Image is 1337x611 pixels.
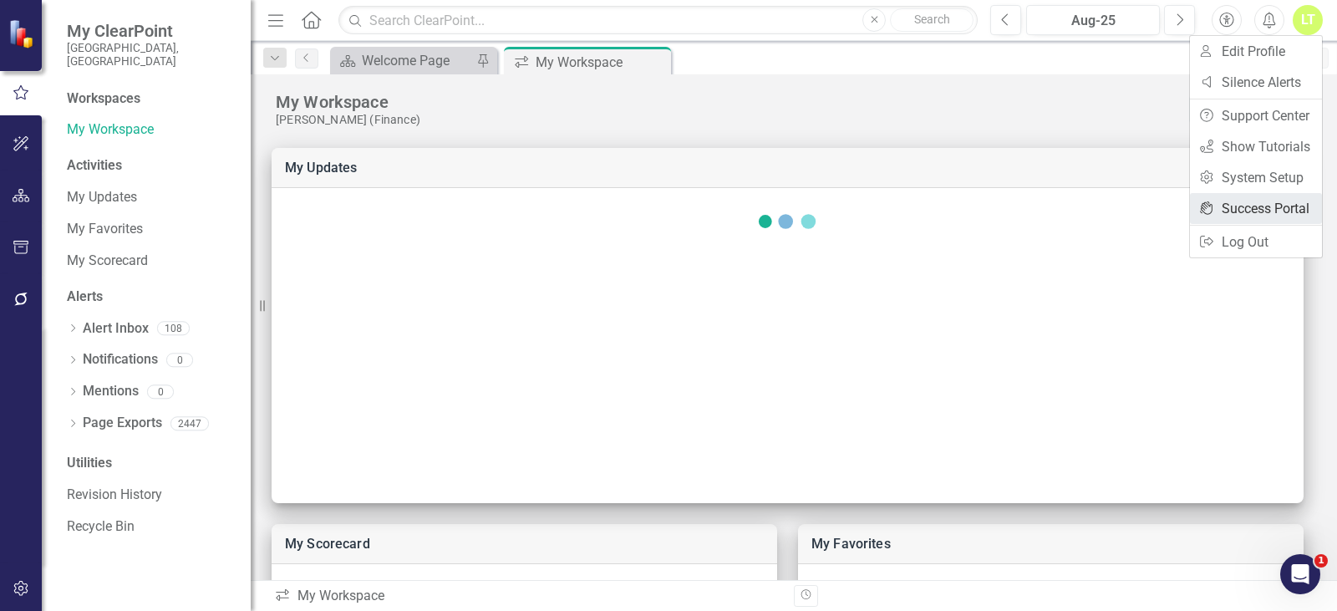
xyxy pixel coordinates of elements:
[811,536,891,552] a: My Favorites
[890,8,974,32] button: Search
[1190,67,1322,98] a: Silence Alerts
[285,160,358,176] a: My Updates
[334,50,472,71] a: Welcome Page
[67,156,234,176] div: Activities
[67,21,234,41] span: My ClearPoint
[147,384,174,399] div: 0
[914,13,950,26] span: Search
[67,252,234,271] a: My Scorecard
[276,113,1189,127] div: [PERSON_NAME] (Finance)
[1026,5,1160,35] button: Aug-25
[536,52,667,73] div: My Workspace
[1314,554,1328,568] span: 1
[166,353,193,367] div: 0
[157,322,190,336] div: 108
[170,416,209,430] div: 2447
[1190,193,1322,224] a: Success Portal
[1190,100,1322,131] a: Support Center
[67,486,234,505] a: Revision History
[83,350,158,369] a: Notifications
[276,91,1189,113] div: My Workspace
[1293,5,1323,35] button: LT
[1190,227,1322,257] a: Log Out
[1190,162,1322,193] a: System Setup
[67,288,234,307] div: Alerts
[1280,554,1320,594] iframe: Intercom live chat
[8,18,38,48] img: ClearPoint Strategy
[67,41,234,69] small: [GEOGRAPHIC_DATA], [GEOGRAPHIC_DATA]
[338,6,978,35] input: Search ClearPoint...
[362,50,472,71] div: Welcome Page
[83,414,162,433] a: Page Exports
[67,220,234,239] a: My Favorites
[67,89,140,109] div: Workspaces
[67,120,234,140] a: My Workspace
[67,454,234,473] div: Utilities
[1032,11,1154,31] div: Aug-25
[83,319,149,339] a: Alert Inbox
[83,382,139,401] a: Mentions
[1190,36,1322,67] a: Edit Profile
[67,188,234,207] a: My Updates
[274,587,781,606] div: My Workspace
[1190,131,1322,162] a: Show Tutorials
[285,536,370,552] a: My Scorecard
[67,517,234,537] a: Recycle Bin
